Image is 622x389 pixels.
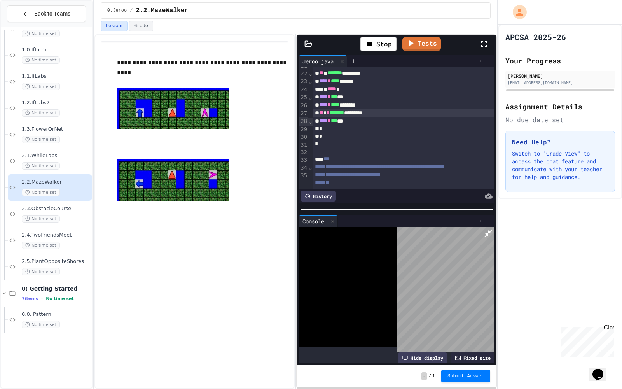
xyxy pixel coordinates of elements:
span: 2.1.WhileLabs [22,152,91,159]
div: 34 [299,164,308,172]
div: 35 [299,172,308,188]
div: Console [299,215,338,227]
span: No time set [22,136,60,143]
div: Jeroo.java [299,55,347,67]
div: 23 [299,78,308,86]
div: Console [299,217,328,225]
span: No time set [22,242,60,249]
div: 22 [299,70,308,78]
span: 0.0. Pattern [22,311,91,318]
span: 7 items [22,296,38,301]
div: 36 [299,188,308,196]
span: No time set [22,56,60,64]
span: 2.3.ObstacleCourse [22,205,91,212]
div: My Account [505,3,529,21]
div: [EMAIL_ADDRESS][DOMAIN_NAME] [508,80,613,86]
span: 0: Getting Started [22,285,91,292]
span: No time set [22,109,60,117]
span: No time set [22,321,60,328]
span: 2.5.PlantOppositeShores [22,258,91,265]
div: 32 [299,149,308,156]
iframe: chat widget [589,358,614,381]
div: 25 [299,94,308,102]
span: Fold line [308,165,312,171]
span: 0.Jeroo [107,7,127,14]
span: Fold line [308,70,312,77]
button: Submit Answer [441,370,490,382]
div: 29 [299,126,308,133]
span: No time set [22,162,60,170]
div: [PERSON_NAME] [508,72,613,79]
span: - [421,372,427,380]
button: Grade [129,21,153,31]
span: No time set [22,83,60,90]
span: / [130,7,133,14]
span: 1.2.IfLabs2 [22,100,91,106]
div: 24 [299,86,308,94]
div: 33 [299,156,308,164]
div: Chat with us now!Close [3,3,54,49]
span: 2.2.MazeWalker [136,6,188,15]
div: 26 [299,102,308,110]
span: Fold line [308,118,312,124]
h2: Your Progress [505,55,615,66]
button: Lesson [101,21,128,31]
h3: Need Help? [512,137,608,147]
span: No time set [22,30,60,37]
div: Jeroo.java [299,57,337,65]
span: 1.0.IfIntro [22,47,91,53]
span: Fold line [308,79,312,85]
span: • [41,295,43,301]
div: 30 [299,133,308,141]
iframe: chat widget [557,324,614,357]
span: Back to Teams [34,10,70,18]
div: 28 [299,117,308,125]
div: 31 [299,141,308,149]
span: 2.2.MazeWalker [22,179,91,186]
div: Stop [360,37,397,51]
h2: Assignment Details [505,101,615,112]
span: 2.4.TwoFriendsMeet [22,232,91,238]
div: 27 [299,110,308,117]
span: No time set [22,189,60,196]
div: No due date set [505,115,615,124]
div: Fixed size [451,352,494,363]
span: Fold line [308,95,312,101]
button: Back to Teams [7,5,86,22]
span: / [429,373,432,379]
span: 1.3.FlowerOrNet [22,126,91,133]
span: No time set [46,296,74,301]
span: No time set [22,215,60,223]
h1: APCSA 2025-26 [505,32,566,42]
span: No time set [22,268,60,275]
a: Tests [402,37,441,51]
div: Hide display [398,352,447,363]
div: History [301,191,336,202]
span: 1 [432,373,435,379]
span: Submit Answer [447,373,484,379]
p: Switch to "Grade View" to access the chat feature and communicate with your teacher for help and ... [512,150,608,181]
span: 1.1.IfLabs [22,73,91,80]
